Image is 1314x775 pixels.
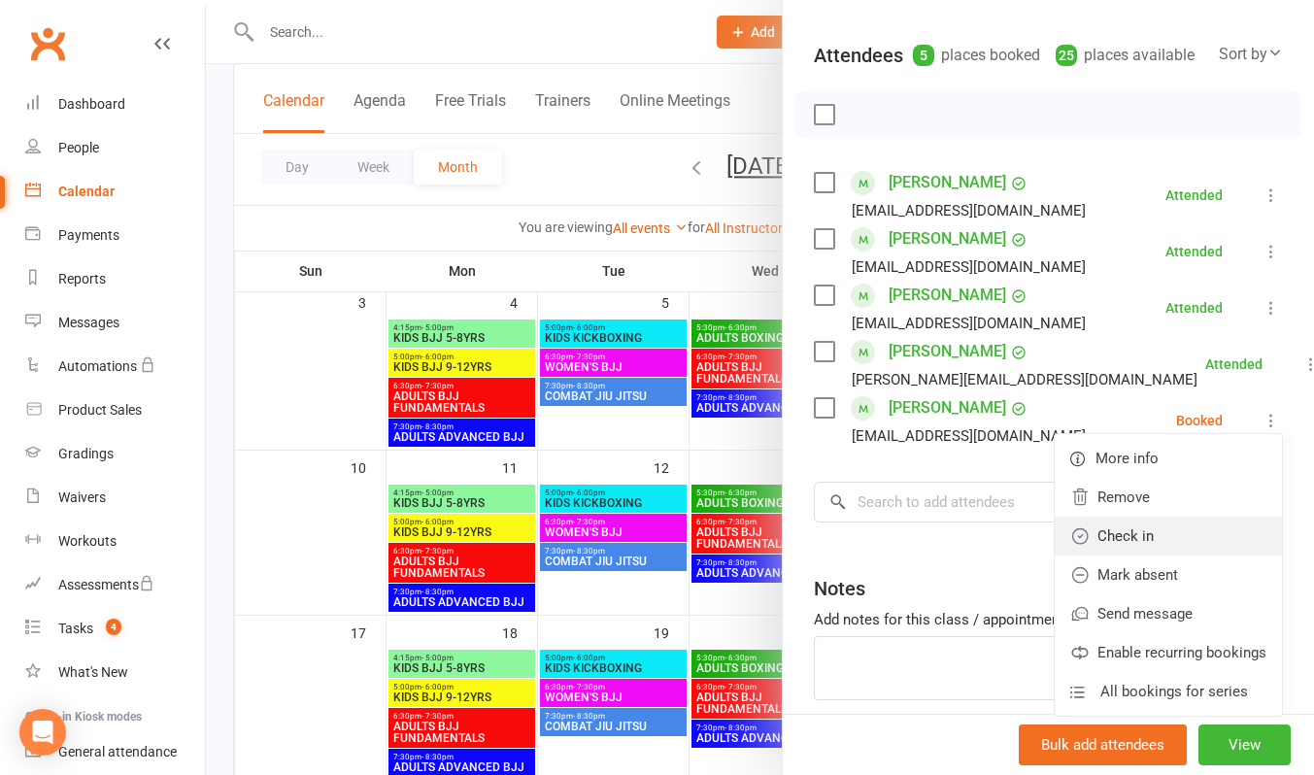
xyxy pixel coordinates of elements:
[1056,42,1195,69] div: places available
[1055,439,1282,478] a: More info
[25,83,205,126] a: Dashboard
[25,607,205,651] a: Tasks 4
[25,563,205,607] a: Assessments
[25,170,205,214] a: Calendar
[58,744,177,759] div: General attendance
[1165,188,1223,202] div: Attended
[852,254,1086,280] div: [EMAIL_ADDRESS][DOMAIN_NAME]
[1219,42,1283,67] div: Sort by
[1165,301,1223,315] div: Attended
[1055,517,1282,556] a: Check in
[814,575,865,602] div: Notes
[58,533,117,549] div: Workouts
[852,198,1086,223] div: [EMAIL_ADDRESS][DOMAIN_NAME]
[852,423,1086,449] div: [EMAIL_ADDRESS][DOMAIN_NAME]
[25,345,205,388] a: Automations
[106,619,121,635] span: 4
[1019,724,1187,765] button: Bulk add attendees
[19,709,66,756] div: Open Intercom Messenger
[852,311,1086,336] div: [EMAIL_ADDRESS][DOMAIN_NAME]
[1055,594,1282,633] a: Send message
[1055,478,1282,517] a: Remove
[814,42,903,69] div: Attendees
[58,577,154,592] div: Assessments
[1205,357,1263,371] div: Attended
[889,223,1006,254] a: [PERSON_NAME]
[58,140,99,155] div: People
[58,184,115,199] div: Calendar
[25,214,205,257] a: Payments
[814,482,1283,522] input: Search to add attendees
[889,392,1006,423] a: [PERSON_NAME]
[58,96,125,112] div: Dashboard
[889,336,1006,367] a: [PERSON_NAME]
[1055,672,1282,711] a: All bookings for series
[889,167,1006,198] a: [PERSON_NAME]
[58,271,106,286] div: Reports
[25,301,205,345] a: Messages
[25,126,205,170] a: People
[58,227,119,243] div: Payments
[1165,245,1223,258] div: Attended
[23,19,72,68] a: Clubworx
[1095,447,1159,470] span: More info
[852,367,1197,392] div: [PERSON_NAME][EMAIL_ADDRESS][DOMAIN_NAME]
[25,257,205,301] a: Reports
[913,42,1040,69] div: places booked
[814,608,1283,631] div: Add notes for this class / appointment below
[25,388,205,432] a: Product Sales
[58,358,137,374] div: Automations
[25,651,205,694] a: What's New
[25,476,205,520] a: Waivers
[58,621,93,636] div: Tasks
[58,664,128,680] div: What's New
[1176,414,1223,427] div: Booked
[58,446,114,461] div: Gradings
[913,45,934,66] div: 5
[58,489,106,505] div: Waivers
[1056,45,1077,66] div: 25
[1100,680,1248,703] span: All bookings for series
[25,520,205,563] a: Workouts
[889,280,1006,311] a: [PERSON_NAME]
[25,432,205,476] a: Gradings
[58,315,119,330] div: Messages
[1198,724,1291,765] button: View
[1055,633,1282,672] a: Enable recurring bookings
[25,730,205,774] a: General attendance kiosk mode
[1055,556,1282,594] a: Mark absent
[58,402,142,418] div: Product Sales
